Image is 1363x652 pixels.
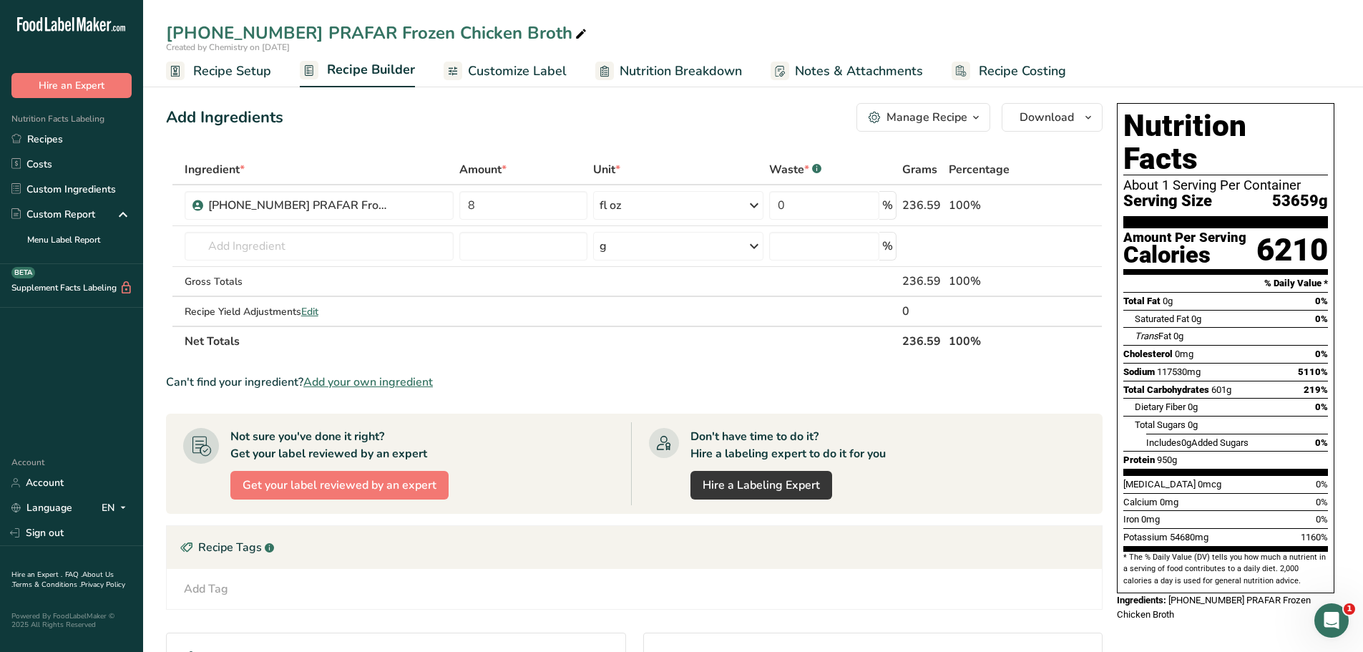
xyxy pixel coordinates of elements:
[243,477,436,494] span: Get your label reviewed by an expert
[185,274,454,289] div: Gross Totals
[690,428,886,462] div: Don't have time to do it? Hire a labeling expert to do it for you
[620,62,742,81] span: Nutrition Breakdown
[1175,349,1193,359] span: 0mg
[1123,454,1155,465] span: Protein
[468,62,567,81] span: Customize Label
[600,238,607,255] div: g
[1170,532,1208,542] span: 54680mg
[303,374,433,391] span: Add your own ingredient
[949,273,1035,290] div: 100%
[1117,595,1311,620] span: [PHONE_NUMBER] PRAFAR Frozen Chicken Broth
[166,374,1103,391] div: Can't find your ingredient?
[856,103,990,132] button: Manage Recipe
[166,55,271,87] a: Recipe Setup
[1020,109,1074,126] span: Download
[1211,384,1231,395] span: 601g
[11,207,95,222] div: Custom Report
[1123,275,1328,292] section: % Daily Value *
[12,580,81,590] a: Terms & Conditions .
[979,62,1066,81] span: Recipe Costing
[1135,313,1189,324] span: Saturated Fat
[1123,245,1246,266] div: Calories
[949,161,1010,178] span: Percentage
[1123,384,1209,395] span: Total Carbohydrates
[11,267,35,278] div: BETA
[1123,552,1328,587] section: * The % Daily Value (DV) tells you how much a nutrient in a serving of food contributes to a dail...
[1181,437,1191,448] span: 0g
[1160,497,1178,507] span: 0mg
[1123,497,1158,507] span: Calcium
[1198,479,1221,490] span: 0mcg
[1344,603,1355,615] span: 1
[1123,296,1161,306] span: Total Fat
[185,161,245,178] span: Ingredient
[1315,296,1328,306] span: 0%
[102,500,132,517] div: EN
[1123,231,1246,245] div: Amount Per Serving
[949,197,1035,214] div: 100%
[1123,110,1328,175] h1: Nutrition Facts
[11,570,62,580] a: Hire an Expert .
[1316,514,1328,525] span: 0%
[167,526,1102,569] div: Recipe Tags
[1191,313,1201,324] span: 0g
[1123,193,1212,210] span: Serving Size
[65,570,82,580] a: FAQ .
[1123,178,1328,193] div: About 1 Serving Per Container
[771,55,923,87] a: Notes & Attachments
[1315,349,1328,359] span: 0%
[1157,454,1177,465] span: 950g
[902,303,943,320] div: 0
[1188,402,1198,412] span: 0g
[795,62,923,81] span: Notes & Attachments
[444,55,567,87] a: Customize Label
[1135,402,1186,412] span: Dietary Fiber
[1135,419,1186,430] span: Total Sugars
[600,197,621,214] div: fl oz
[1188,419,1198,430] span: 0g
[1163,296,1173,306] span: 0g
[1123,514,1139,525] span: Iron
[1135,331,1171,341] span: Fat
[1146,437,1249,448] span: Includes Added Sugars
[1304,384,1328,395] span: 219%
[1314,603,1349,638] iframe: Intercom live chat
[769,161,821,178] div: Waste
[230,428,427,462] div: Not sure you've done it right? Get your label reviewed by an expert
[182,326,900,356] th: Net Totals
[184,580,228,598] div: Add Tag
[11,570,114,590] a: About Us .
[11,612,132,629] div: Powered By FoodLabelMaker © 2025 All Rights Reserved
[166,20,590,46] div: [PHONE_NUMBER] PRAFAR Frozen Chicken Broth
[952,55,1066,87] a: Recipe Costing
[81,580,125,590] a: Privacy Policy
[1298,366,1328,377] span: 5110%
[1123,479,1196,490] span: [MEDICAL_DATA]
[1157,366,1201,377] span: 117530mg
[208,197,387,214] div: [PHONE_NUMBER] PRAFAR Frozen Chicken Broth
[1316,479,1328,490] span: 0%
[593,161,620,178] span: Unit
[946,326,1037,356] th: 100%
[1117,595,1166,605] span: Ingredients:
[1002,103,1103,132] button: Download
[11,495,72,520] a: Language
[1301,532,1328,542] span: 1160%
[300,54,415,88] a: Recipe Builder
[1256,231,1328,269] div: 6210
[1123,532,1168,542] span: Potassium
[1315,437,1328,448] span: 0%
[230,471,449,500] button: Get your label reviewed by an expert
[166,106,283,130] div: Add Ingredients
[193,62,271,81] span: Recipe Setup
[1272,193,1328,210] span: 53659g
[902,273,943,290] div: 236.59
[1135,331,1158,341] i: Trans
[1123,366,1155,377] span: Sodium
[327,60,415,79] span: Recipe Builder
[11,73,132,98] button: Hire an Expert
[595,55,742,87] a: Nutrition Breakdown
[1141,514,1160,525] span: 0mg
[690,471,832,500] a: Hire a Labeling Expert
[301,305,318,318] span: Edit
